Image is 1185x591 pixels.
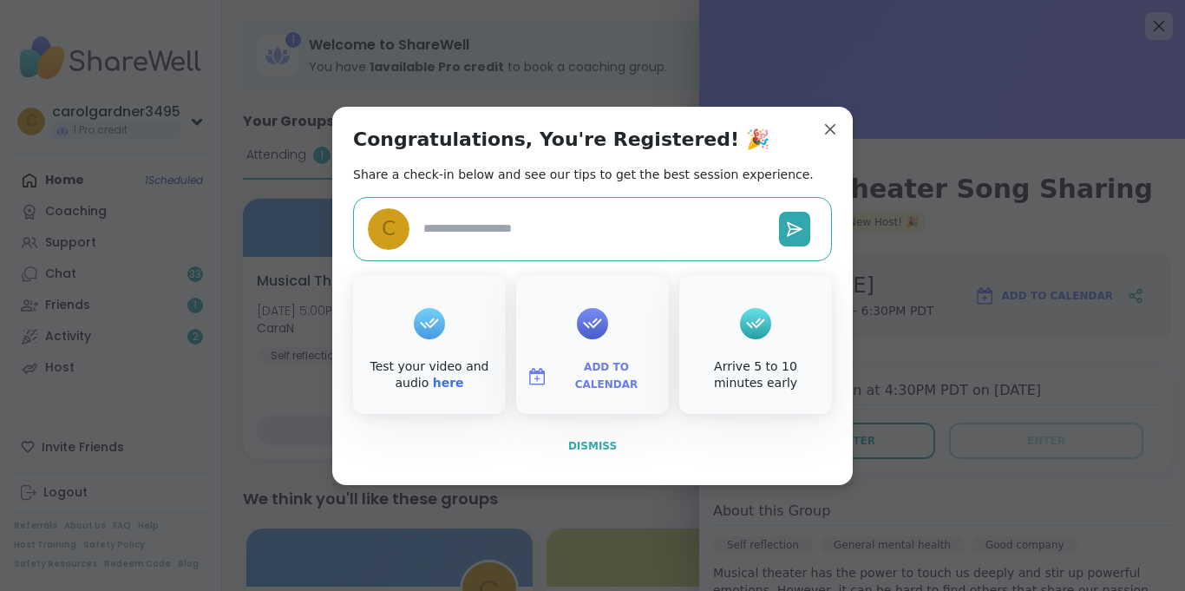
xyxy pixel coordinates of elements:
span: Add to Calendar [554,359,658,393]
h1: Congratulations, You're Registered! 🎉 [353,128,769,152]
img: ShareWell Logomark [527,366,547,387]
div: Test your video and audio [357,358,502,392]
button: Dismiss [353,428,832,464]
div: Arrive 5 to 10 minutes early [683,358,828,392]
span: c [382,213,396,244]
button: Add to Calendar [520,358,665,395]
span: Dismiss [568,440,617,452]
a: here [433,376,464,390]
h2: Share a check-in below and see our tips to get the best session experience. [353,166,814,183]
